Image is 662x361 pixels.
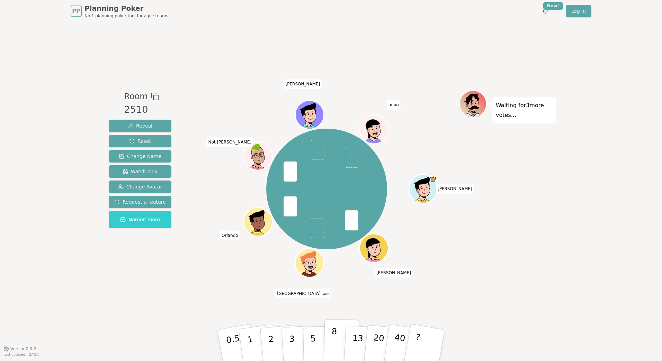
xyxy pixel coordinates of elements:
button: Watch only [109,165,171,178]
span: No.1 planning poker tool for agile teams [84,13,168,19]
span: Named room [120,216,160,223]
span: Request a feature [114,198,166,205]
button: Named room [109,211,171,228]
span: Room [124,90,147,103]
span: Change Name [119,153,161,160]
span: Click to change your name [436,184,474,194]
span: Watch only [123,168,158,175]
button: Version0.9.2 [3,346,36,352]
span: Reveal [128,122,152,129]
span: Click to change your name [220,231,240,240]
div: 2510 [124,103,159,117]
span: Justin is the host [430,175,437,183]
button: Reset [109,135,171,147]
a: PPPlanning PokerNo.1 planning poker tool for agile teams [71,3,168,19]
button: Change Name [109,150,171,163]
span: Click to change your name [387,100,401,110]
span: Last updated: [DATE] [3,353,39,357]
button: Change Avatar [109,180,171,193]
button: Reveal [109,120,171,132]
span: Reset [129,138,151,145]
span: Click to change your name [284,80,322,89]
button: Request a feature [109,196,171,208]
span: PP [72,7,80,15]
span: Change Avatar [118,183,162,190]
span: (you) [321,293,329,296]
span: Click to change your name [207,138,253,147]
button: Click to change your avatar [296,250,323,277]
a: Log in [566,5,591,17]
span: Click to change your name [275,289,331,298]
div: New! [543,2,563,10]
button: New! [539,5,552,17]
p: Waiting for 3 more votes... [496,101,553,120]
span: Click to change your name [375,268,413,278]
span: Version 0.9.2 [10,346,36,352]
span: Planning Poker [84,3,168,13]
